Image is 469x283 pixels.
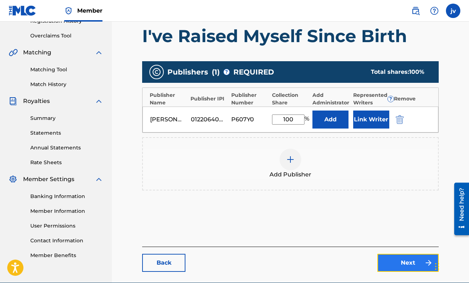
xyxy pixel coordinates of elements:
img: Member Settings [9,175,17,184]
span: % [304,114,311,125]
a: Overclaims Tool [30,32,103,40]
a: User Permissions [30,222,103,230]
a: Member Information [30,207,103,215]
span: 100 % [409,68,424,75]
div: Add Administrator [312,91,350,107]
h1: I've Raised Myself Since Birth [142,25,439,47]
a: Member Benefits [30,252,103,259]
span: Member Settings [23,175,74,184]
span: ? [388,96,394,102]
img: expand [95,175,103,184]
button: Add [312,111,349,129]
span: ? [224,69,229,75]
a: Public Search [408,4,423,18]
img: Royalties [9,97,17,105]
a: Summary [30,114,103,122]
div: Collection Share [272,91,309,107]
div: User Menu [446,4,460,18]
button: Link Writer [353,111,389,129]
a: Next [377,254,439,272]
iframe: Chat Widget [433,248,469,283]
div: Publisher Number [231,91,268,107]
img: 12a2ab48e56ec057fbd8.svg [396,115,404,124]
iframe: Resource Center [449,180,469,238]
img: search [411,6,420,15]
img: Top Rightsholder [64,6,73,15]
div: Publisher IPI [190,95,228,103]
img: help [430,6,439,15]
img: MLC Logo [9,5,36,16]
img: Matching [9,48,18,57]
span: REQUIRED [233,67,274,77]
img: f7272a7cc735f4ea7f67.svg [424,259,433,267]
span: Royalties [23,97,50,105]
a: Statements [30,129,103,137]
div: Total shares: [371,68,424,76]
span: ( 1 ) [212,67,220,77]
div: Drag [435,256,439,277]
a: Contact Information [30,237,103,244]
div: Represented Writers [353,91,390,107]
a: Banking Information [30,193,103,200]
a: Annual Statements [30,144,103,152]
span: Member [77,6,102,15]
a: Match History [30,81,103,88]
span: Publishers [167,67,208,77]
a: Matching Tool [30,66,103,73]
img: expand [95,97,103,105]
div: Publisher Name [150,91,187,107]
a: Back [142,254,185,272]
img: expand [95,48,103,57]
img: add [286,155,295,164]
div: Remove [394,95,431,103]
div: Help [427,4,442,18]
span: Matching [23,48,51,57]
span: Add Publisher [269,170,311,179]
a: Rate Sheets [30,159,103,166]
img: publishers [152,68,161,76]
